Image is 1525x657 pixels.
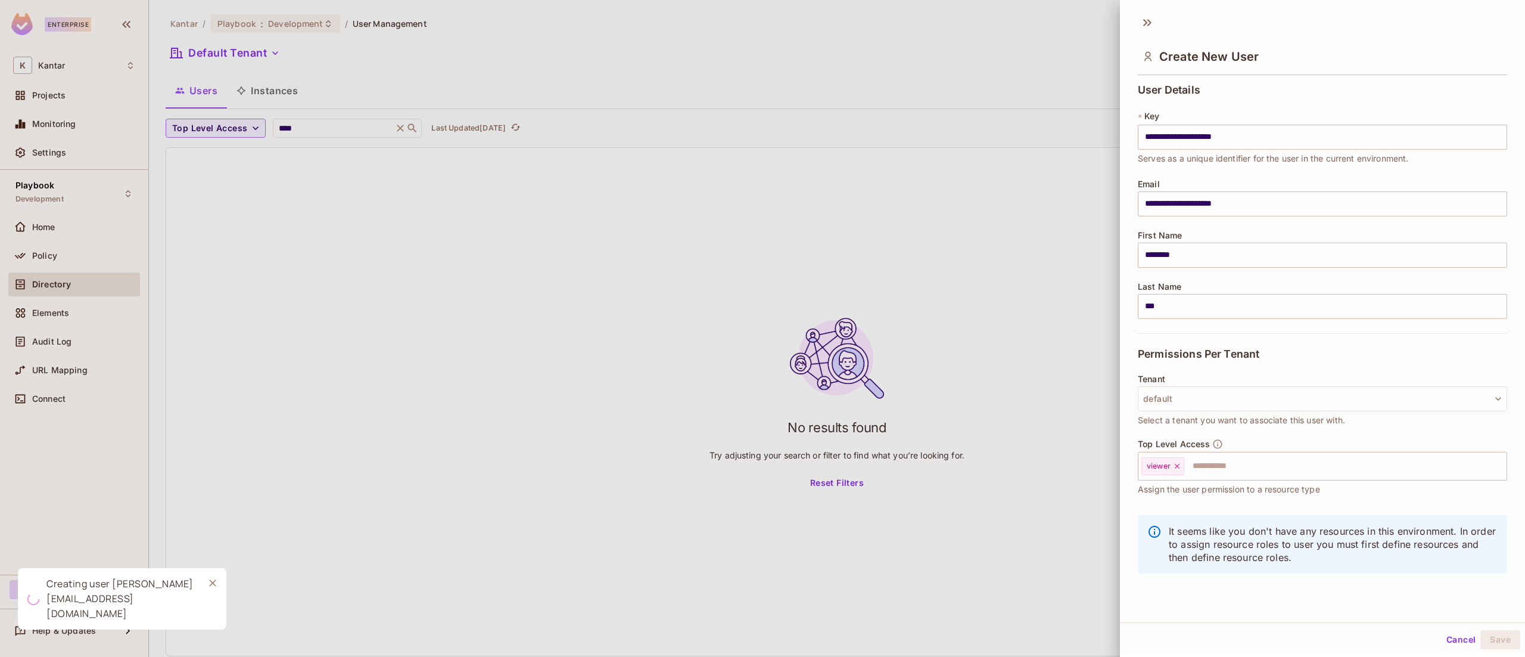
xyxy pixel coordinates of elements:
span: Key [1144,111,1159,121]
span: Last Name [1138,282,1181,292]
p: It seems like you don't have any resources in this environment. In order to assign resource roles... [1169,525,1498,564]
span: First Name [1138,231,1182,240]
button: Cancel [1442,630,1480,649]
div: Creating user [PERSON_NAME][EMAIL_ADDRESS][DOMAIN_NAME] [46,577,194,621]
span: Select a tenant you want to associate this user with. [1138,414,1345,427]
span: Create New User [1159,49,1259,64]
button: Close [204,574,222,592]
div: viewer [1141,457,1184,475]
span: viewer [1147,461,1171,471]
span: Tenant [1138,374,1165,384]
button: default [1138,386,1507,411]
span: Email [1138,179,1160,189]
span: Permissions Per Tenant [1138,348,1259,360]
span: Assign the user permission to a resource type [1138,483,1320,496]
span: Serves as a unique identifier for the user in the current environment. [1138,152,1409,165]
span: User Details [1138,84,1200,96]
span: Top Level Access [1138,439,1210,449]
button: Save [1480,630,1520,649]
button: Open [1501,464,1503,467]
